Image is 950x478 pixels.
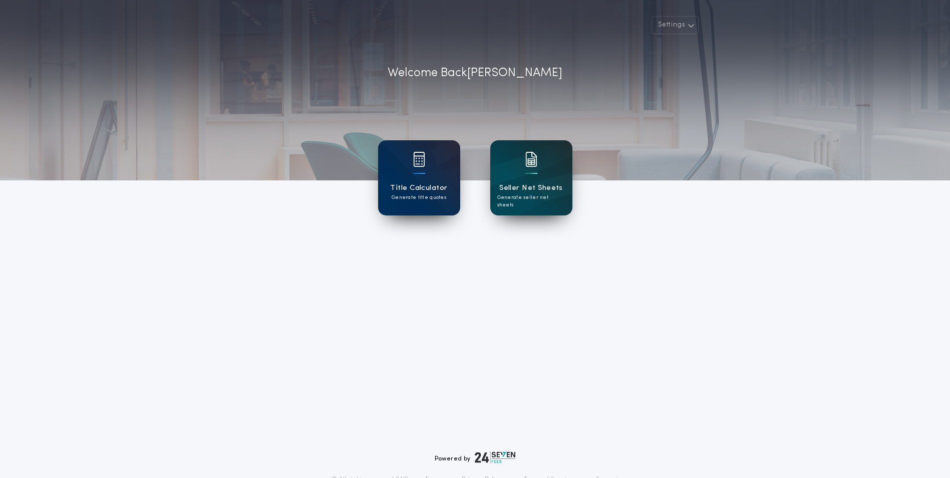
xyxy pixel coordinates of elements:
[652,16,699,34] button: Settings
[392,194,446,201] p: Generate title quotes
[390,182,447,194] h1: Title Calculator
[413,152,425,167] img: card icon
[525,152,537,167] img: card icon
[475,451,516,463] img: logo
[497,194,565,209] p: Generate seller net sheets
[388,64,562,82] p: Welcome Back [PERSON_NAME]
[435,451,516,463] div: Powered by
[490,140,572,215] a: card iconSeller Net SheetsGenerate seller net sheets
[499,182,563,194] h1: Seller Net Sheets
[378,140,460,215] a: card iconTitle CalculatorGenerate title quotes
